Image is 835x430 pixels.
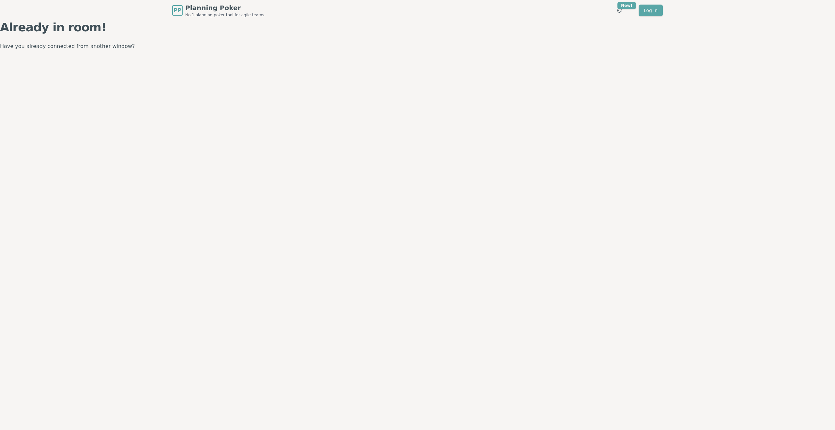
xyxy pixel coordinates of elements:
[614,5,626,16] button: New!
[174,7,181,14] span: PP
[617,2,636,9] div: New!
[185,12,264,18] span: No.1 planning poker tool for agile teams
[172,3,264,18] a: PPPlanning PokerNo.1 planning poker tool for agile teams
[639,5,663,16] a: Log in
[185,3,264,12] span: Planning Poker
